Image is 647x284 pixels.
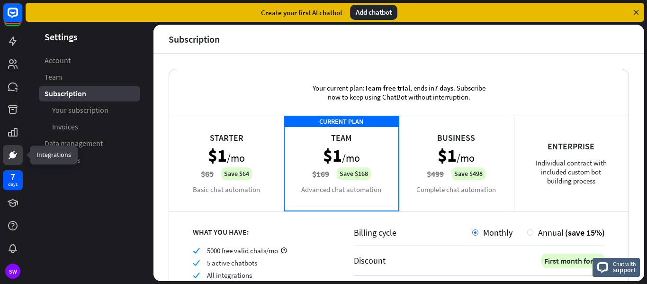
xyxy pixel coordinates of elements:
[45,138,103,148] span: Data management
[52,105,108,115] span: Your subscription
[207,271,252,280] span: All integrations
[483,227,512,238] span: Monthly
[297,69,501,116] div: Your current plan: , ends in . Subscribe now to keep using ChatBot without interruption.
[613,266,636,274] span: support
[365,83,410,92] span: Team free trial
[45,155,81,165] span: Developers
[354,255,386,266] div: Discount
[538,227,564,238] span: Annual
[39,102,140,118] a: Your subscription
[39,53,140,68] a: Account
[3,170,23,190] a: 7 days
[207,246,278,255] span: 5000 free valid chats/mo
[193,272,200,279] i: check
[193,227,330,237] div: WHAT YOU HAVE:
[207,258,257,267] span: 5 active chatbots
[5,264,20,279] div: SW
[193,259,200,266] i: check
[169,34,220,45] div: Subscription
[39,119,140,135] a: Invoices
[350,5,397,20] div: Add chatbot
[193,247,200,254] i: check
[52,122,78,132] span: Invoices
[565,227,605,238] span: (save 15%)
[39,69,140,85] a: Team
[45,89,86,99] span: Subscription
[541,254,605,268] div: First month for $1
[39,136,140,151] a: Data management
[45,72,62,82] span: Team
[434,83,453,92] span: 7 days
[613,259,636,268] span: Chat with
[39,152,140,168] a: Developers
[8,181,18,188] div: days
[354,227,472,238] div: Billing cycle
[10,173,15,181] div: 7
[45,55,71,65] span: Account
[261,8,342,17] div: Create your first AI chatbot
[26,30,153,43] header: Settings
[8,4,36,32] button: Open LiveChat chat widget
